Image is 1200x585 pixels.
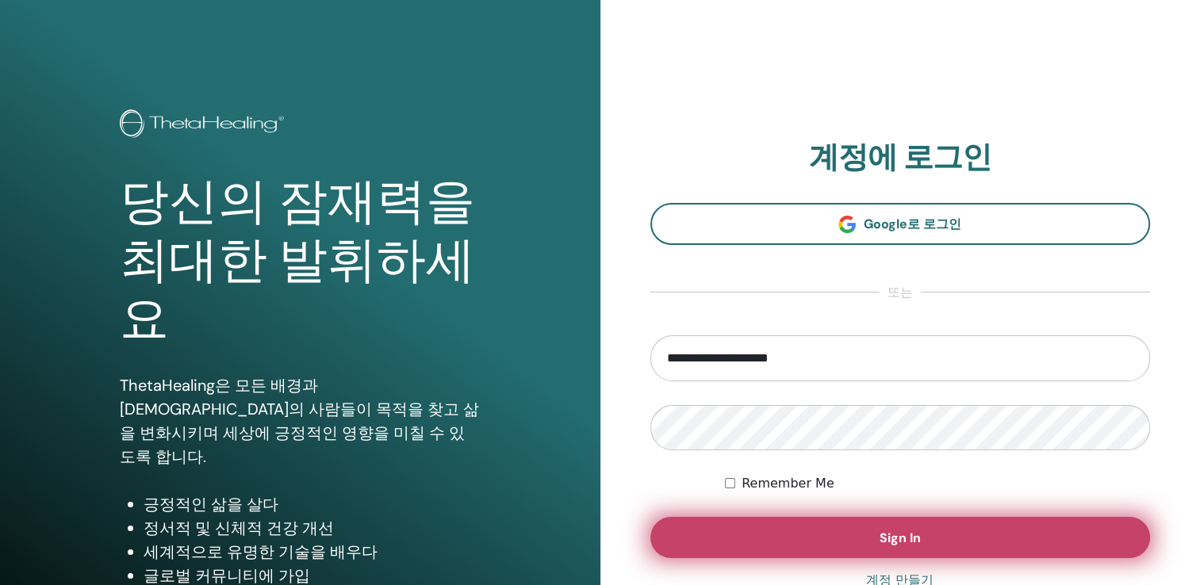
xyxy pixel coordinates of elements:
span: Google로 로그인 [864,216,961,232]
button: Sign In [650,517,1151,558]
h1: 당신의 잠재력을 최대한 발휘하세요 [120,173,480,350]
li: 긍정적인 삶을 살다 [144,492,480,516]
h2: 계정에 로그인 [650,140,1151,176]
li: 세계적으로 유명한 기술을 배우다 [144,540,480,564]
p: ThetaHealing은 모든 배경과 [DEMOGRAPHIC_DATA]의 사람들이 목적을 찾고 삶을 변화시키며 세상에 긍정적인 영향을 미칠 수 있도록 합니다. [120,373,480,468]
label: Remember Me [742,474,834,493]
a: Google로 로그인 [650,203,1151,245]
li: 정서적 및 신체적 건강 개선 [144,516,480,540]
span: Sign In [880,530,921,546]
div: Keep me authenticated indefinitely or until I manually logout [725,474,1150,493]
span: 또는 [880,283,921,302]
